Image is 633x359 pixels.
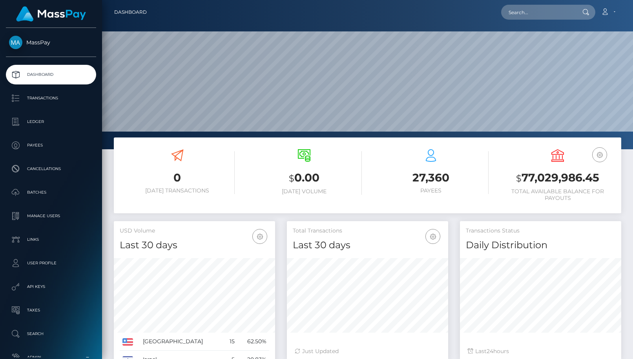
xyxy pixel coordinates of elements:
[237,333,269,351] td: 62.50%
[9,304,93,316] p: Taxes
[9,69,93,81] p: Dashboard
[516,173,522,184] small: $
[6,277,96,297] a: API Keys
[9,36,22,49] img: MassPay
[6,65,96,84] a: Dashboard
[114,4,147,20] a: Dashboard
[6,112,96,132] a: Ledger
[374,187,489,194] h6: Payees
[120,187,235,194] h6: [DATE] Transactions
[9,234,93,245] p: Links
[120,238,269,252] h4: Last 30 days
[16,6,86,22] img: MassPay Logo
[120,227,269,235] h5: USD Volume
[9,187,93,198] p: Batches
[487,348,493,355] span: 24
[224,333,238,351] td: 15
[6,136,96,155] a: Payees
[293,227,442,235] h5: Total Transactions
[6,300,96,320] a: Taxes
[289,173,294,184] small: $
[9,210,93,222] p: Manage Users
[120,170,235,185] h3: 0
[295,347,440,355] div: Just Updated
[9,139,93,151] p: Payees
[9,257,93,269] p: User Profile
[246,170,361,186] h3: 0.00
[6,324,96,344] a: Search
[9,163,93,175] p: Cancellations
[246,188,361,195] h6: [DATE] Volume
[466,227,615,235] h5: Transactions Status
[6,159,96,179] a: Cancellations
[468,347,613,355] div: Last hours
[6,39,96,46] span: MassPay
[9,116,93,128] p: Ledger
[6,183,96,202] a: Batches
[9,92,93,104] p: Transactions
[500,188,615,201] h6: Total Available Balance for Payouts
[6,88,96,108] a: Transactions
[140,333,224,351] td: [GEOGRAPHIC_DATA]
[501,5,575,20] input: Search...
[293,238,442,252] h4: Last 30 days
[9,328,93,340] p: Search
[6,230,96,249] a: Links
[466,238,615,252] h4: Daily Distribution
[9,281,93,293] p: API Keys
[6,253,96,273] a: User Profile
[500,170,615,186] h3: 77,029,986.45
[122,338,133,345] img: US.png
[6,206,96,226] a: Manage Users
[374,170,489,185] h3: 27,360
